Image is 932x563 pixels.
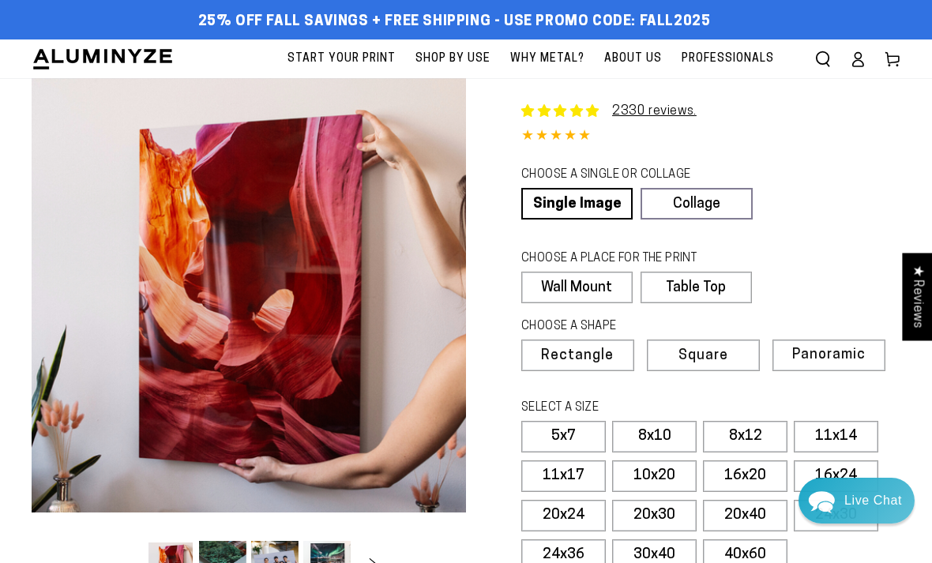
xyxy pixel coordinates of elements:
[521,272,633,303] label: Wall Mount
[604,49,662,69] span: About Us
[408,39,498,78] a: Shop By Use
[612,421,697,452] label: 8x10
[902,253,932,340] div: Click to open Judge.me floating reviews tab
[521,167,738,184] legend: CHOOSE A SINGLE OR COLLAGE
[521,188,633,220] a: Single Image
[32,47,174,71] img: Aluminyze
[794,500,878,531] label: 24x30
[415,49,490,69] span: Shop By Use
[703,460,787,492] label: 16x20
[541,349,614,363] span: Rectangle
[280,39,404,78] a: Start Your Print
[674,39,782,78] a: Professionals
[521,460,606,492] label: 11x17
[612,105,697,118] a: 2330 reviews.
[521,250,737,268] legend: CHOOSE A PLACE FOR THE PRINT
[806,42,840,77] summary: Search our site
[596,39,670,78] a: About Us
[794,421,878,452] label: 11x14
[641,272,752,303] label: Table Top
[612,500,697,531] label: 20x30
[792,347,866,362] span: Panoramic
[703,421,787,452] label: 8x12
[198,13,711,31] span: 25% off FALL Savings + Free Shipping - Use Promo Code: FALL2025
[521,318,739,336] legend: CHOOSE A SHAPE
[799,478,915,524] div: Chat widget toggle
[287,49,396,69] span: Start Your Print
[641,188,752,220] a: Collage
[612,460,697,492] label: 10x20
[510,49,584,69] span: Why Metal?
[682,49,774,69] span: Professionals
[521,421,606,452] label: 5x7
[703,500,787,531] label: 20x40
[844,478,902,524] div: Contact Us Directly
[502,39,592,78] a: Why Metal?
[678,349,728,363] span: Square
[521,126,900,148] div: 4.85 out of 5.0 stars
[521,500,606,531] label: 20x24
[521,400,742,417] legend: SELECT A SIZE
[794,460,878,492] label: 16x24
